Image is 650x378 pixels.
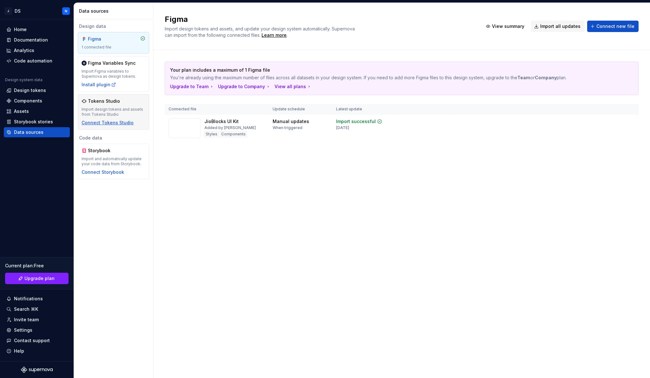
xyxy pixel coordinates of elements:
[220,131,247,137] div: Components
[15,8,21,14] div: DS
[78,94,149,130] a: Tokens StudioImport design tokens and assets from Tokens StudioConnect Tokens Studio
[88,36,118,42] div: Figma
[5,263,69,269] div: Current plan : Free
[336,125,349,130] div: [DATE]
[269,104,332,114] th: Update schedule
[4,96,70,106] a: Components
[170,67,589,73] p: Your plan includes a maximum of 1 Figma file
[14,306,38,312] div: Search ⌘K
[535,75,557,80] b: Company
[88,60,136,66] div: Figma Variables Sync
[88,147,118,154] div: Storybook
[4,336,70,346] button: Contact support
[14,108,29,114] div: Assets
[78,135,149,141] div: Code data
[24,275,55,282] span: Upgrade plan
[4,315,70,325] a: Invite team
[14,58,52,64] div: Code automation
[14,316,39,323] div: Invite team
[14,119,53,125] div: Storybook stories
[65,9,67,14] div: N
[82,156,145,166] div: Import and automatically update your code data from Storybook.
[4,304,70,314] button: Search ⌘K
[273,125,302,130] div: When triggered
[332,104,398,114] th: Latest update
[78,23,149,29] div: Design data
[273,118,309,125] div: Manual updates
[4,45,70,55] a: Analytics
[204,118,239,125] div: JioBlocks UI Kit
[275,83,312,90] button: View all plans
[4,127,70,137] a: Data sources
[4,117,70,127] a: Storybook stories
[596,23,634,29] span: Connect new file
[14,98,42,104] div: Components
[14,37,48,43] div: Documentation
[204,131,219,137] div: Styles
[82,169,124,175] button: Connect Storybook
[517,75,530,80] b: Team
[165,14,475,24] h2: Figma
[14,296,43,302] div: Notifications
[4,294,70,304] button: Notifications
[4,346,70,356] button: Help
[587,21,639,32] button: Connect new file
[262,32,287,38] a: Learn more
[21,367,53,373] svg: Supernova Logo
[531,21,585,32] button: Import all updates
[4,35,70,45] a: Documentation
[14,348,24,354] div: Help
[82,45,145,50] div: 1 connected file
[4,24,70,35] a: Home
[492,23,524,29] span: View summary
[165,104,269,114] th: Connected file
[78,32,149,54] a: Figma1 connected file
[4,85,70,95] a: Design tokens
[5,77,43,82] div: Design system data
[82,81,116,88] button: Install plugin
[88,98,120,104] div: Tokens Studio
[165,26,356,38] span: Import design tokens and assets, and update your design system automatically. Supernova can impor...
[483,21,528,32] button: View summary
[1,4,72,18] button: JDSN
[261,33,288,38] span: .
[14,47,34,54] div: Analytics
[78,144,149,179] a: StorybookImport and automatically update your code data from Storybook.Connect Storybook
[82,107,145,117] div: Import design tokens and assets from Tokens Studio
[336,118,376,125] div: Import successful
[218,83,271,90] button: Upgrade to Company
[82,120,134,126] button: Connect Tokens Studio
[204,125,256,130] div: Added by [PERSON_NAME]
[14,87,46,94] div: Design tokens
[4,7,12,15] div: J
[14,26,27,33] div: Home
[78,56,149,92] a: Figma Variables SyncImport Figma variables to Supernova as design tokens.Install plugin
[170,75,589,81] p: You're already using the maximum number of files across all datasets in your design system. If yo...
[5,273,69,284] a: Upgrade plan
[4,106,70,116] a: Assets
[170,83,214,90] button: Upgrade to Team
[82,69,145,79] div: Import Figma variables to Supernova as design tokens.
[4,56,70,66] a: Code automation
[14,129,43,135] div: Data sources
[14,327,32,333] div: Settings
[79,8,150,14] div: Data sources
[4,325,70,335] a: Settings
[14,337,50,344] div: Contact support
[540,23,580,29] span: Import all updates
